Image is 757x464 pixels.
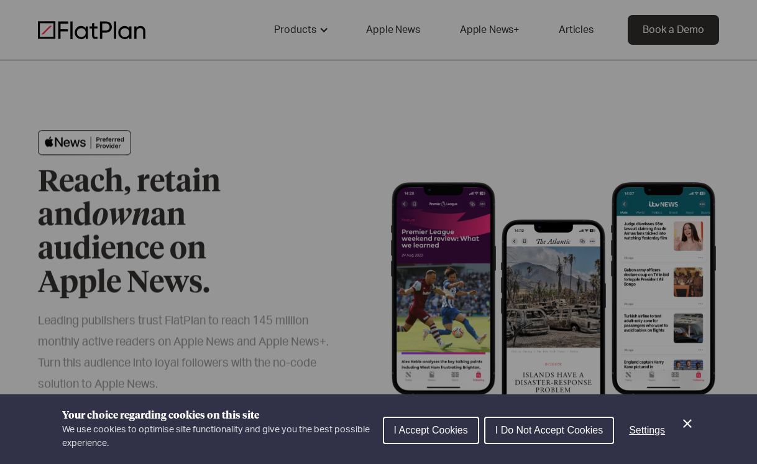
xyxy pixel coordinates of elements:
h1: Your choice regarding cookies on this site [62,408,373,423]
span: I Accept Cookies [394,425,468,435]
button: Settings [619,418,675,443]
button: I Do Not Accept Cookies [484,417,614,444]
button: Close Cookie Control [680,416,695,431]
span: I Do Not Accept Cookies [495,425,603,435]
button: I Accept Cookies [383,417,479,444]
p: We use cookies to optimise site functionality and give you the best possible experience. [62,423,373,450]
span: Settings [629,425,665,435]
